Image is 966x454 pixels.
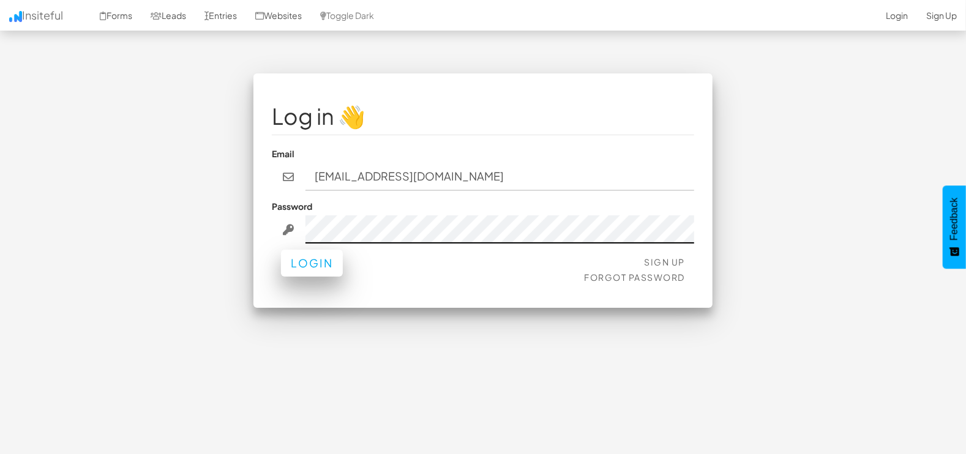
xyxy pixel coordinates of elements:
[305,163,695,191] input: john@doe.com
[585,272,686,283] a: Forgot Password
[281,250,343,277] button: Login
[272,104,694,128] h1: Log in 👋
[9,11,22,22] img: icon.png
[949,198,960,240] span: Feedback
[272,200,312,212] label: Password
[645,256,686,267] a: Sign Up
[943,185,966,269] button: Feedback - Show survey
[272,147,294,160] label: Email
